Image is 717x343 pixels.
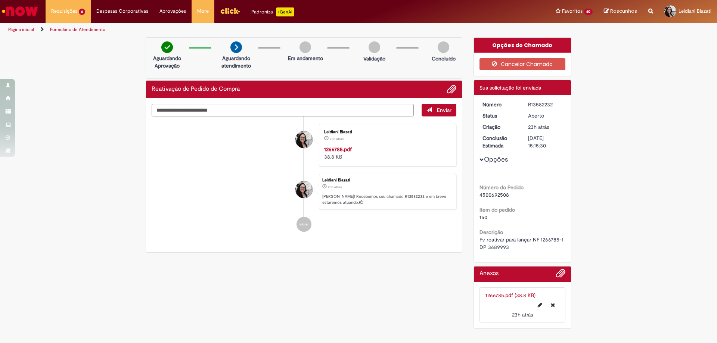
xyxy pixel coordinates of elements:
button: Adicionar anexos [556,268,565,282]
li: Leidiani Biazati [152,174,456,210]
img: ServiceNow [1,4,39,19]
a: Página inicial [8,26,34,32]
time: 30/09/2025 15:15:25 [330,137,344,141]
span: Aprovações [159,7,186,15]
span: 23h atrás [330,137,344,141]
button: Editar nome de arquivo 1266785.pdf [533,299,547,311]
div: Padroniza [251,7,294,16]
b: Descrição [479,229,503,236]
span: 23h atrás [528,124,549,130]
ul: Trilhas de página [6,23,472,37]
ul: Histórico de tíquete [152,116,456,240]
span: Rascunhos [610,7,637,15]
a: Rascunhos [604,8,637,15]
img: img-circle-grey.png [438,41,449,53]
span: 6 [79,9,85,15]
div: [DATE] 15:15:30 [528,134,563,149]
span: Favoritos [562,7,583,15]
span: 150 [479,214,487,221]
span: 23h atrás [328,185,342,189]
span: Enviar [437,107,451,113]
div: 38.8 KB [324,146,448,160]
dt: Número [477,101,523,108]
div: Leidiani Biazati [295,181,313,198]
span: 23h atrás [512,311,533,318]
p: Em andamento [288,54,323,62]
div: Leidiani Biazati [322,178,452,183]
a: 1266785.pdf [324,146,352,153]
dt: Criação [477,123,523,131]
b: Item do pedido [479,206,515,213]
div: Leidiani Biazati [295,131,313,148]
p: Concluído [432,55,456,62]
button: Excluir 1266785.pdf [546,299,559,311]
a: Formulário de Atendimento [50,26,105,32]
b: Número do Pedido [479,184,524,191]
img: check-circle-green.png [161,41,173,53]
h2: Anexos [479,270,499,277]
span: Despesas Corporativas [96,7,148,15]
p: Aguardando Aprovação [149,54,185,69]
p: +GenAi [276,7,294,16]
div: Aberto [528,112,563,119]
span: Fv reativar para lançar NF 1266785-1 DP 3689993 [479,236,565,250]
p: [PERSON_NAME]! Recebemos seu chamado R13582232 e em breve estaremos atuando. [322,194,452,205]
p: Validação [363,55,385,62]
img: img-circle-grey.png [369,41,380,53]
a: 1266785.pdf (38.8 KB) [485,292,536,299]
button: Enviar [422,104,456,116]
time: 30/09/2025 15:15:27 [528,124,549,130]
span: More [197,7,209,15]
div: Opções do Chamado [474,38,571,53]
p: Aguardando atendimento [218,54,254,69]
button: Cancelar Chamado [479,58,566,70]
time: 30/09/2025 15:15:25 [512,311,533,318]
button: Adicionar anexos [447,84,456,94]
img: img-circle-grey.png [299,41,311,53]
dt: Conclusão Estimada [477,134,523,149]
h2: Reativação de Pedido de Compra Histórico de tíquete [152,86,240,93]
span: Leidiani Biazati [679,8,711,14]
img: click_logo_yellow_360x200.png [220,5,240,16]
span: 60 [584,9,593,15]
div: R13582232 [528,101,563,108]
div: 30/09/2025 15:15:27 [528,123,563,131]
span: Sua solicitação foi enviada [479,84,541,91]
dt: Status [477,112,523,119]
span: 4500692508 [479,191,509,198]
textarea: Digite sua mensagem aqui... [152,104,414,116]
img: arrow-next.png [230,41,242,53]
div: Leidiani Biazati [324,130,448,134]
time: 30/09/2025 15:15:27 [328,185,342,189]
span: Requisições [51,7,77,15]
